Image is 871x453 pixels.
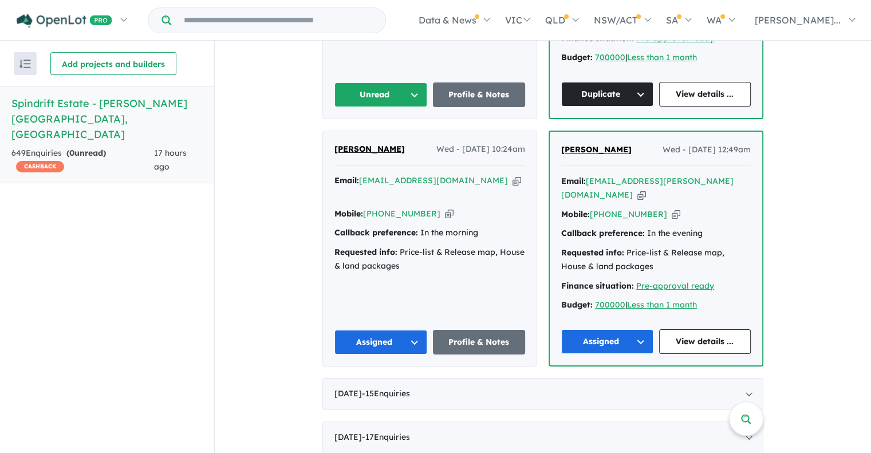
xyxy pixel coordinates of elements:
span: 17 hours ago [154,148,187,172]
div: [DATE] [322,378,763,410]
button: Copy [513,175,521,187]
span: 0 [69,148,74,158]
strong: Callback preference: [334,227,418,238]
a: 700000 [595,52,625,62]
div: 649 Enquir ies [11,147,154,174]
span: [PERSON_NAME]... [755,14,841,26]
div: In the evening [561,227,751,241]
a: Profile & Notes [433,82,526,107]
strong: Callback preference: [561,228,645,238]
button: Unread [334,82,427,107]
button: Copy [672,208,680,220]
span: Wed - [DATE] 10:24am [436,143,525,156]
div: In the morning [334,226,525,240]
input: Try estate name, suburb, builder or developer [174,8,383,33]
strong: Finance situation: [561,281,634,291]
strong: Mobile: [561,209,590,219]
div: | [561,298,751,312]
button: Assigned [561,329,653,354]
button: Assigned [334,330,427,354]
div: Price-list & Release map, House & land packages [334,246,525,273]
strong: Requested info: [334,247,397,257]
strong: Mobile: [334,208,363,219]
a: View details ... [659,329,751,354]
img: Openlot PRO Logo White [17,14,112,28]
a: [PERSON_NAME] [561,143,632,157]
span: Wed - [DATE] 12:49am [663,143,751,157]
strong: Budget: [561,300,593,310]
strong: ( unread) [66,148,106,158]
button: Copy [637,189,646,201]
a: [PERSON_NAME] [334,143,405,156]
a: [EMAIL_ADDRESS][PERSON_NAME][DOMAIN_NAME] [561,176,734,200]
a: Pre-approval ready [636,33,714,44]
span: - 17 Enquir ies [362,432,410,442]
strong: Finance situation: [561,33,634,44]
span: CASHBACK [16,161,64,172]
button: Copy [445,208,454,220]
button: Add projects and builders [50,52,176,75]
strong: Email: [561,176,586,186]
a: [PHONE_NUMBER] [363,208,440,219]
a: 700000 [595,300,625,310]
strong: Requested info: [561,247,624,258]
span: [PERSON_NAME] [334,144,405,154]
a: View details ... [659,82,751,107]
a: [EMAIL_ADDRESS][DOMAIN_NAME] [359,175,508,186]
a: Pre-approval ready [636,281,714,291]
span: - 15 Enquir ies [362,388,410,399]
div: Price-list & Release map, House & land packages [561,246,751,274]
a: [PHONE_NUMBER] [590,209,667,219]
h5: Spindrift Estate - [PERSON_NAME][GEOGRAPHIC_DATA] , [GEOGRAPHIC_DATA] [11,96,203,142]
a: Less than 1 month [627,52,697,62]
strong: Email: [334,175,359,186]
a: Profile & Notes [433,330,526,354]
img: sort.svg [19,60,31,68]
div: | [561,51,751,65]
strong: Budget: [561,52,593,62]
span: [PERSON_NAME] [561,144,632,155]
a: Less than 1 month [627,300,697,310]
button: Duplicate [561,82,653,107]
